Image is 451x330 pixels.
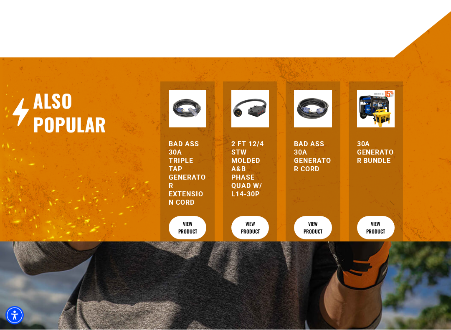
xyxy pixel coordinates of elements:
img: black [169,90,206,128]
img: 30A Generator Bundle [357,90,395,128]
img: black [294,90,332,128]
a: Bad Ass 30A Generator Cord [294,140,332,174]
a: View Product [231,216,269,240]
a: View Product [294,216,332,240]
h2: Also Popular [33,89,112,137]
a: View Product [357,216,395,240]
a: View Product [169,216,206,240]
div: Accessibility Menu [5,306,24,325]
a: 30A Generator Bundle [357,140,395,165]
a: 2 FT 12/4 STW Molded A&B Phase Quad w/ L14-30P [231,140,269,199]
a: Bad Ass 30A Triple Tap Generator Extension Cord [169,140,206,207]
img: 2 FT 12/4 STW Molded A&B Phase Quad w/ L14-30P [231,90,269,128]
